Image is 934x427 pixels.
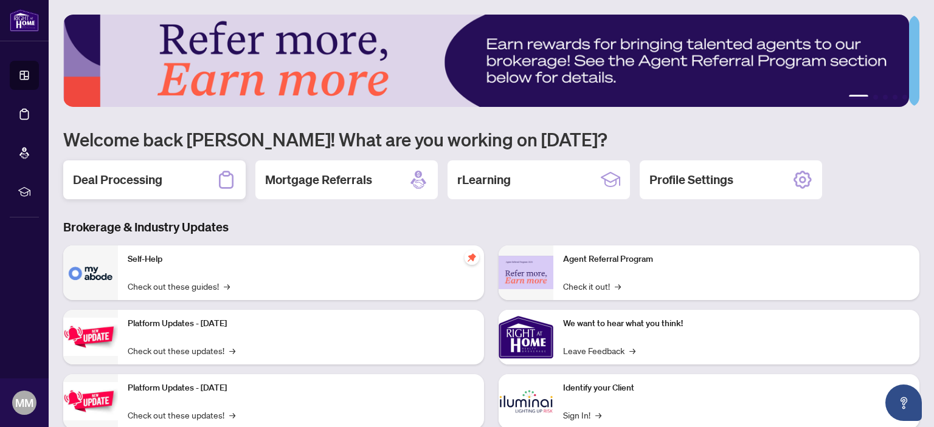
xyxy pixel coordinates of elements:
[128,381,474,395] p: Platform Updates - [DATE]
[128,408,235,422] a: Check out these updates!→
[563,317,910,330] p: We want to hear what you think!
[265,171,372,188] h2: Mortgage Referrals
[902,95,907,100] button: 5
[63,219,919,236] h3: Brokerage & Industry Updates
[563,408,601,422] a: Sign In!→
[499,310,553,364] img: We want to hear what you think!
[499,256,553,289] img: Agent Referral Program
[615,279,621,293] span: →
[15,394,33,411] span: MM
[229,344,235,357] span: →
[128,317,474,330] p: Platform Updates - [DATE]
[885,384,922,421] button: Open asap
[63,245,118,300] img: Self-Help
[63,382,118,420] img: Platform Updates - July 8, 2025
[465,250,479,265] span: pushpin
[893,95,898,100] button: 4
[849,95,868,100] button: 1
[563,253,910,266] p: Agent Referral Program
[883,95,888,100] button: 3
[63,128,919,151] h1: Welcome back [PERSON_NAME]! What are you working on [DATE]?
[229,408,235,422] span: →
[128,279,230,293] a: Check out these guides!→
[595,408,601,422] span: →
[873,95,878,100] button: 2
[563,381,910,395] p: Identify your Client
[63,318,118,356] img: Platform Updates - July 21, 2025
[63,15,909,107] img: Slide 0
[224,279,230,293] span: →
[10,9,39,32] img: logo
[128,344,235,357] a: Check out these updates!→
[629,344,635,357] span: →
[73,171,162,188] h2: Deal Processing
[457,171,511,188] h2: rLearning
[563,279,621,293] a: Check it out!→
[649,171,733,188] h2: Profile Settings
[128,253,474,266] p: Self-Help
[563,344,635,357] a: Leave Feedback→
